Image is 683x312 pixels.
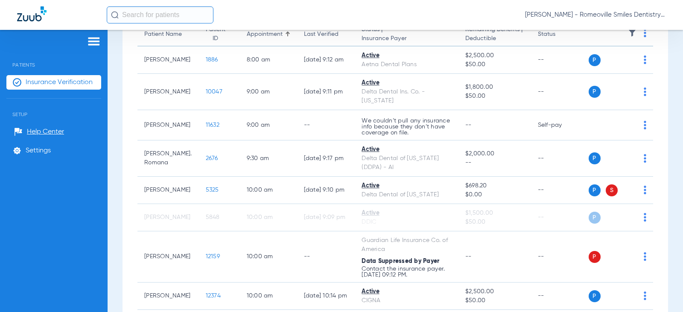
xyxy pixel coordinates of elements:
[531,283,589,310] td: --
[137,140,199,177] td: [PERSON_NAME]. Romana
[240,140,297,177] td: 9:30 AM
[644,292,646,300] img: group-dot-blue.svg
[240,47,297,74] td: 8:00 AM
[644,29,646,37] img: group-dot-blue.svg
[465,51,524,60] span: $2,500.00
[465,34,524,43] span: Deductible
[297,177,355,204] td: [DATE] 9:10 PM
[362,118,452,136] p: We couldn’t pull any insurance info because they don’t have coverage on file.
[465,296,524,305] span: $50.00
[531,231,589,283] td: --
[362,51,452,60] div: Active
[465,254,472,260] span: --
[137,231,199,283] td: [PERSON_NAME]
[26,146,51,155] span: Settings
[362,218,452,227] div: DDIC
[206,122,219,128] span: 11632
[240,110,297,140] td: 9:00 AM
[465,190,524,199] span: $0.00
[465,122,472,128] span: --
[465,209,524,218] span: $1,500.00
[465,287,524,296] span: $2,500.00
[297,204,355,231] td: [DATE] 9:09 PM
[240,177,297,204] td: 10:00 AM
[531,110,589,140] td: Self-pay
[206,187,219,193] span: 5325
[362,79,452,87] div: Active
[240,283,297,310] td: 10:00 AM
[297,231,355,283] td: --
[465,181,524,190] span: $698.20
[458,23,531,47] th: Remaining Benefits |
[628,29,636,37] img: filter.svg
[17,6,47,21] img: Zuub Logo
[362,296,452,305] div: CIGNA
[531,23,589,47] th: Status
[531,140,589,177] td: --
[14,128,64,136] a: Help Center
[362,209,452,218] div: Active
[206,254,220,260] span: 12159
[465,60,524,69] span: $50.00
[304,30,339,39] div: Last Verified
[297,74,355,110] td: [DATE] 9:11 PM
[644,186,646,194] img: group-dot-blue.svg
[206,57,218,63] span: 1886
[297,47,355,74] td: [DATE] 9:12 AM
[589,152,601,164] span: P
[355,23,458,47] th: Status |
[6,99,101,117] span: Setup
[297,283,355,310] td: [DATE] 10:14 PM
[644,55,646,64] img: group-dot-blue.svg
[26,78,93,87] span: Insurance Verification
[589,54,601,66] span: P
[465,218,524,227] span: $50.00
[465,92,524,101] span: $50.00
[144,30,192,39] div: Patient Name
[644,213,646,222] img: group-dot-blue.svg
[137,74,199,110] td: [PERSON_NAME]
[206,89,222,95] span: 10047
[240,231,297,283] td: 10:00 AM
[465,158,524,167] span: --
[206,25,233,43] div: Patient ID
[240,74,297,110] td: 9:00 AM
[240,204,297,231] td: 10:00 AM
[362,181,452,190] div: Active
[606,184,618,196] span: S
[247,30,283,39] div: Appointment
[362,34,452,43] span: Insurance Payer
[589,290,601,302] span: P
[247,30,290,39] div: Appointment
[644,121,646,129] img: group-dot-blue.svg
[27,128,64,136] span: Help Center
[531,177,589,204] td: --
[362,60,452,69] div: Aetna Dental Plans
[362,236,452,254] div: Guardian Life Insurance Co. of America
[362,266,452,278] p: Contact the insurance payer. [DATE] 09:12 PM.
[206,25,225,43] div: Patient ID
[206,214,220,220] span: 5848
[137,177,199,204] td: [PERSON_NAME]
[137,47,199,74] td: [PERSON_NAME]
[362,145,452,154] div: Active
[297,140,355,177] td: [DATE] 9:17 PM
[644,87,646,96] img: group-dot-blue.svg
[362,287,452,296] div: Active
[362,190,452,199] div: Delta Dental of [US_STATE]
[465,83,524,92] span: $1,800.00
[531,204,589,231] td: --
[644,252,646,261] img: group-dot-blue.svg
[206,293,221,299] span: 12374
[137,110,199,140] td: [PERSON_NAME]
[6,49,101,68] span: Patients
[362,154,452,172] div: Delta Dental of [US_STATE] (DDPA) - AI
[111,11,119,19] img: Search Icon
[362,87,452,105] div: Delta Dental Ins. Co. - [US_STATE]
[87,36,101,47] img: hamburger-icon
[297,110,355,140] td: --
[531,47,589,74] td: --
[589,212,601,224] span: P
[589,251,601,263] span: P
[137,283,199,310] td: [PERSON_NAME]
